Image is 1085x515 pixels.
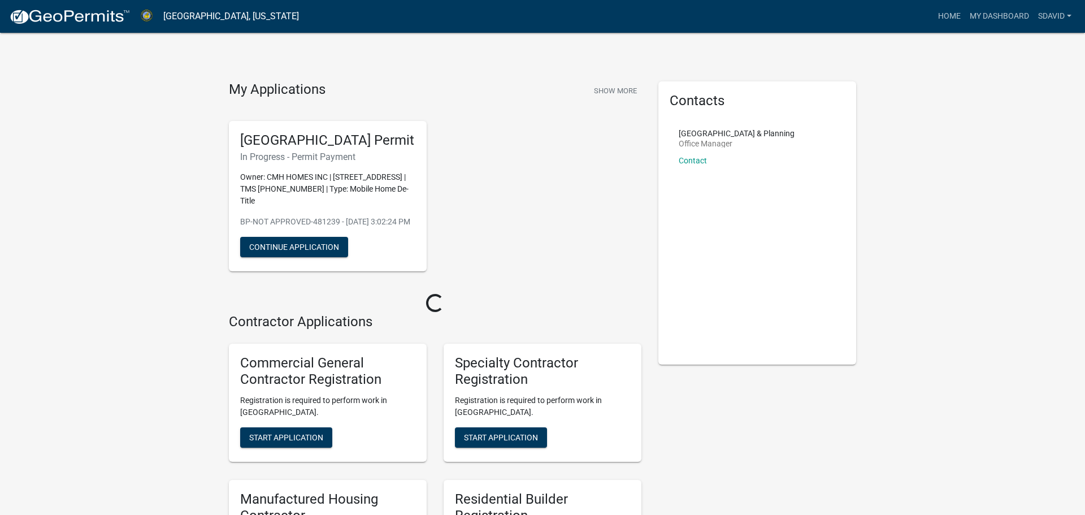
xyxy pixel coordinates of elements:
[240,427,332,448] button: Start Application
[240,171,415,207] p: Owner: CMH HOMES INC | [STREET_ADDRESS] | TMS [PHONE_NUMBER] | Type: Mobile Home De-Title
[589,81,641,100] button: Show More
[240,152,415,162] h6: In Progress - Permit Payment
[679,140,795,148] p: Office Manager
[240,237,348,257] button: Continue Application
[240,216,415,228] p: BP-NOT APPROVED-481239 - [DATE] 3:02:24 PM
[679,129,795,137] p: [GEOGRAPHIC_DATA] & Planning
[240,355,415,388] h5: Commercial General Contractor Registration
[464,432,538,442] span: Start Application
[163,7,299,26] a: [GEOGRAPHIC_DATA], [US_STATE]
[229,314,641,330] h4: Contractor Applications
[1034,6,1076,27] a: SDavid
[249,432,323,442] span: Start Application
[240,132,415,149] h5: [GEOGRAPHIC_DATA] Permit
[455,427,547,448] button: Start Application
[670,93,845,109] h5: Contacts
[240,395,415,418] p: Registration is required to perform work in [GEOGRAPHIC_DATA].
[679,156,707,165] a: Contact
[455,355,630,388] h5: Specialty Contractor Registration
[229,81,325,98] h4: My Applications
[934,6,965,27] a: Home
[965,6,1034,27] a: My Dashboard
[455,395,630,418] p: Registration is required to perform work in [GEOGRAPHIC_DATA].
[139,8,154,24] img: Abbeville County, South Carolina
